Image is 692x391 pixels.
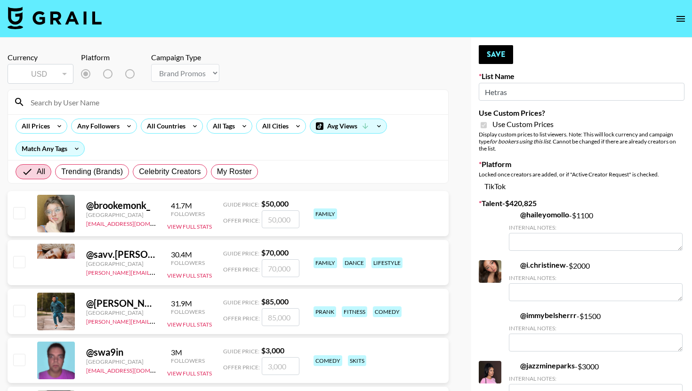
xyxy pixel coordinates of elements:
span: Offer Price: [231,217,268,224]
div: - $ 2000 [509,266,683,307]
input: 85,000 [270,308,307,326]
label: List Name [479,72,684,81]
div: comedy [322,355,350,366]
div: TikTok [479,182,684,197]
div: Followers [186,308,220,315]
img: Instagram [133,66,148,81]
div: Followers [186,259,220,266]
span: My Roster [217,166,252,177]
div: Internal Notes: [509,230,683,237]
button: View Full Stats [167,272,212,279]
label: Talent - $ 420,825 [479,204,684,214]
input: 70,000 [270,259,307,277]
div: List locked to TikTok. [81,64,193,84]
div: [GEOGRAPHIC_DATA] [86,260,156,267]
div: Internal Notes: [509,280,683,287]
img: TikTok [167,201,182,216]
button: View Full Stats [167,223,212,230]
div: All Countries [141,119,187,133]
button: Save [479,45,513,64]
div: Platform [81,53,193,62]
img: YouTube [170,66,185,81]
img: TikTok [509,216,516,224]
div: Currency [8,53,73,62]
strong: $ 3,000 [269,346,292,355]
div: USD [9,66,72,82]
div: - $ 1100 [509,215,683,256]
span: All [37,166,45,177]
a: @i.christinew [509,266,566,275]
div: [GEOGRAPHIC_DATA] [86,309,156,316]
span: Offer Price: [231,364,268,371]
a: [EMAIL_ADDRESS][DOMAIN_NAME] [86,218,181,227]
label: Platform [479,160,684,169]
strong: $ 85,000 [269,297,297,306]
div: lifestyle [379,257,410,268]
div: Campaign Type [196,53,265,62]
span: Use Custom Prices [492,120,554,129]
span: Guide Price: [231,250,267,257]
a: @immybelsherrr [509,316,577,326]
img: TikTok [167,348,182,363]
div: skits [356,355,374,366]
a: @haileyomollo [509,215,569,225]
span: Guide Price: [231,201,267,208]
div: family [322,257,345,268]
div: Followers [186,210,220,217]
div: Match Any Tags [16,142,84,156]
button: View Full Stats [167,321,212,328]
label: Use Custom Prices? [479,108,684,118]
div: @ swa9in [86,346,156,358]
span: Offer Price: [231,266,268,273]
strong: $ 50,000 [269,199,297,208]
div: @ brookemonk_ [86,199,156,211]
img: TikTok [509,317,516,325]
div: [GEOGRAPHIC_DATA] [86,358,156,365]
div: Followers [186,357,220,364]
div: All Tags [207,119,237,133]
div: All Cities [257,119,290,133]
div: Currency is locked to USD [8,62,73,86]
button: View Full Stats [167,370,212,377]
span: Trending (Brands) [61,166,123,177]
div: 31.9M [186,299,220,308]
div: - $ 1500 [509,316,683,357]
div: All Prices [16,119,52,133]
img: TikTok [167,299,182,314]
em: for bookers using this list [490,138,550,145]
div: fitness [350,306,375,317]
div: [GEOGRAPHIC_DATA] [86,211,156,218]
a: [PERSON_NAME][EMAIL_ADDRESS][DOMAIN_NAME] [86,267,225,276]
div: Internal Notes: [509,330,683,337]
span: Offer Price: [231,315,268,322]
div: 41.7M [186,201,220,210]
img: TikTok [96,66,111,81]
a: [EMAIL_ADDRESS][DOMAIN_NAME] [86,365,181,374]
div: dance [351,257,374,268]
img: TikTok [509,267,516,274]
div: 3M [186,348,220,357]
div: @ savv.[PERSON_NAME] [86,248,156,260]
span: Guide Price: [231,348,267,355]
input: Search by User Name [25,95,443,110]
img: Grail Talent [8,7,102,29]
div: family [322,208,345,219]
strong: $ 70,000 [269,248,297,257]
div: prank [322,306,344,317]
input: 3,000 [270,357,307,375]
button: open drawer [671,9,690,28]
span: Guide Price: [231,299,267,306]
img: TikTok [509,367,516,375]
img: TikTok [479,182,494,197]
a: @jazzmineparks [509,367,575,376]
div: @ [PERSON_NAME].[PERSON_NAME] [86,297,156,309]
input: 50,000 [270,210,307,228]
div: Any Followers [72,119,121,133]
img: TikTok [167,250,182,265]
div: Internal Notes: [509,381,683,388]
div: 30.4M [186,250,220,259]
div: Locked once creators are added, or if "Active Creator Request" is checked. [479,171,684,178]
div: comedy [381,306,410,317]
div: Display custom prices to list viewers. Note: This will lock currency and campaign type . Cannot b... [479,131,684,152]
span: Celebrity Creators [139,166,201,177]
